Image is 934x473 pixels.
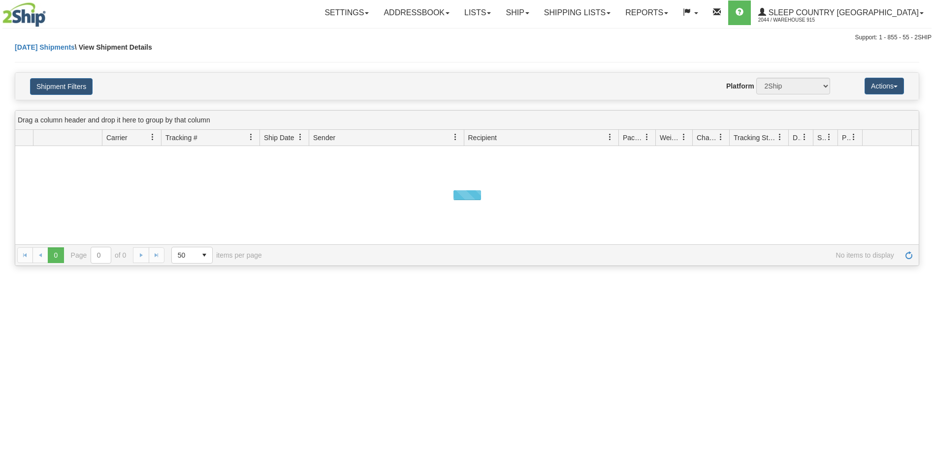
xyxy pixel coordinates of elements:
[901,247,917,263] a: Refresh
[196,247,212,263] span: select
[71,247,127,264] span: Page of 0
[766,8,919,17] span: Sleep Country [GEOGRAPHIC_DATA]
[712,129,729,146] a: Charge filter column settings
[376,0,457,25] a: Addressbook
[292,129,309,146] a: Ship Date filter column settings
[48,247,64,263] span: Page 0
[2,2,46,27] img: logo2044.jpg
[75,43,152,51] span: \ View Shipment Details
[751,0,931,25] a: Sleep Country [GEOGRAPHIC_DATA] 2044 / Warehouse 915
[796,129,813,146] a: Delivery Status filter column settings
[726,81,754,91] label: Platform
[447,129,464,146] a: Sender filter column settings
[734,133,776,143] span: Tracking Status
[264,133,294,143] span: Ship Date
[537,0,618,25] a: Shipping lists
[623,133,644,143] span: Packages
[772,129,788,146] a: Tracking Status filter column settings
[602,129,618,146] a: Recipient filter column settings
[468,133,497,143] span: Recipient
[243,129,259,146] a: Tracking # filter column settings
[793,133,801,143] span: Delivery Status
[817,133,826,143] span: Shipment Issues
[106,133,128,143] span: Carrier
[313,133,335,143] span: Sender
[2,33,932,42] div: Support: 1 - 855 - 55 - 2SHIP
[171,247,213,264] span: Page sizes drop down
[144,129,161,146] a: Carrier filter column settings
[842,133,850,143] span: Pickup Status
[676,129,692,146] a: Weight filter column settings
[758,15,832,25] span: 2044 / Warehouse 915
[15,111,919,130] div: grid grouping header
[821,129,837,146] a: Shipment Issues filter column settings
[171,247,262,264] span: items per page
[15,43,75,51] a: [DATE] Shipments
[178,250,191,260] span: 50
[276,251,894,259] span: No items to display
[457,0,498,25] a: Lists
[660,133,680,143] span: Weight
[317,0,376,25] a: Settings
[845,129,862,146] a: Pickup Status filter column settings
[618,0,676,25] a: Reports
[865,78,904,94] button: Actions
[639,129,655,146] a: Packages filter column settings
[30,78,93,95] button: Shipment Filters
[165,133,197,143] span: Tracking #
[498,0,536,25] a: Ship
[697,133,717,143] span: Charge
